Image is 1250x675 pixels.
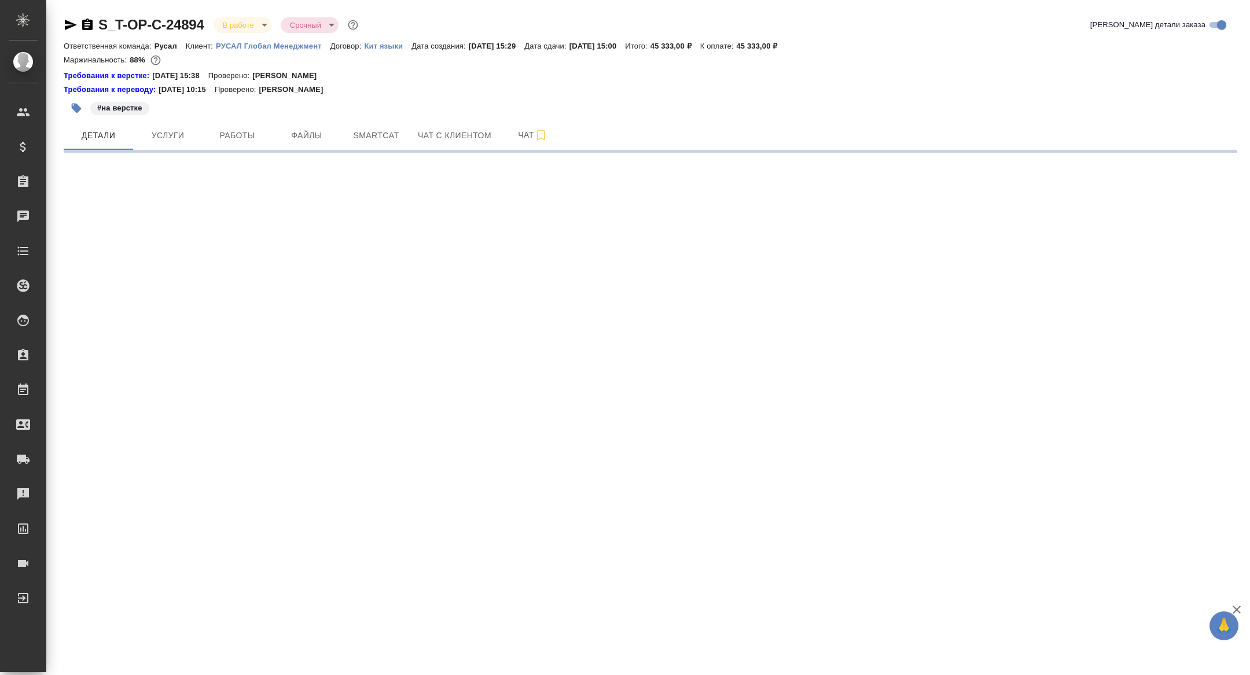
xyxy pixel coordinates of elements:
p: 45 333,00 ₽ [736,42,786,50]
span: [PERSON_NAME] детали заказа [1090,19,1205,31]
p: Договор: [330,42,365,50]
span: Услуги [140,128,196,143]
p: [PERSON_NAME] [259,84,332,95]
button: Скопировать ссылку [80,18,94,32]
p: #на верстке [97,102,142,114]
a: Требования к верстке: [64,70,152,82]
p: Маржинальность: [64,56,130,64]
button: Скопировать ссылку для ЯМессенджера [64,18,78,32]
p: [DATE] 15:29 [469,42,525,50]
a: S_T-OP-C-24894 [98,17,204,32]
button: В работе [219,20,258,30]
p: РУСАЛ Глобал Менеджмент [216,42,330,50]
div: В работе [214,17,271,33]
p: Проверено: [215,84,259,95]
span: Детали [71,128,126,143]
span: на верстке [89,102,150,112]
p: Кит языки [364,42,411,50]
p: [DATE] 15:00 [569,42,626,50]
p: Проверено: [208,70,253,82]
span: Чат [505,128,561,142]
span: Работы [209,128,265,143]
p: 45 333,00 ₽ [650,42,700,50]
p: Ответственная команда: [64,42,155,50]
span: Чат с клиентом [418,128,491,143]
p: К оплате: [700,42,737,50]
div: В работе [281,17,339,33]
p: [DATE] 10:15 [159,84,215,95]
button: Доп статусы указывают на важность/срочность заказа [345,17,361,32]
p: Дата сдачи: [524,42,569,50]
p: Дата создания: [411,42,468,50]
a: Требования к переводу: [64,84,159,95]
div: Нажми, чтобы открыть папку с инструкцией [64,84,159,95]
a: РУСАЛ Глобал Менеджмент [216,40,330,50]
div: Нажми, чтобы открыть папку с инструкцией [64,70,152,82]
button: 4510.00 RUB; [148,53,163,68]
button: Срочный [286,20,325,30]
span: Файлы [279,128,334,143]
svg: Подписаться [534,128,548,142]
span: Smartcat [348,128,404,143]
span: 🙏 [1214,614,1234,638]
p: Клиент: [186,42,216,50]
p: [PERSON_NAME] [252,70,325,82]
button: 🙏 [1209,611,1238,640]
p: 88% [130,56,148,64]
button: Добавить тэг [64,95,89,121]
p: Русал [155,42,186,50]
a: Кит языки [364,40,411,50]
p: [DATE] 15:38 [152,70,208,82]
p: Итого: [625,42,650,50]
